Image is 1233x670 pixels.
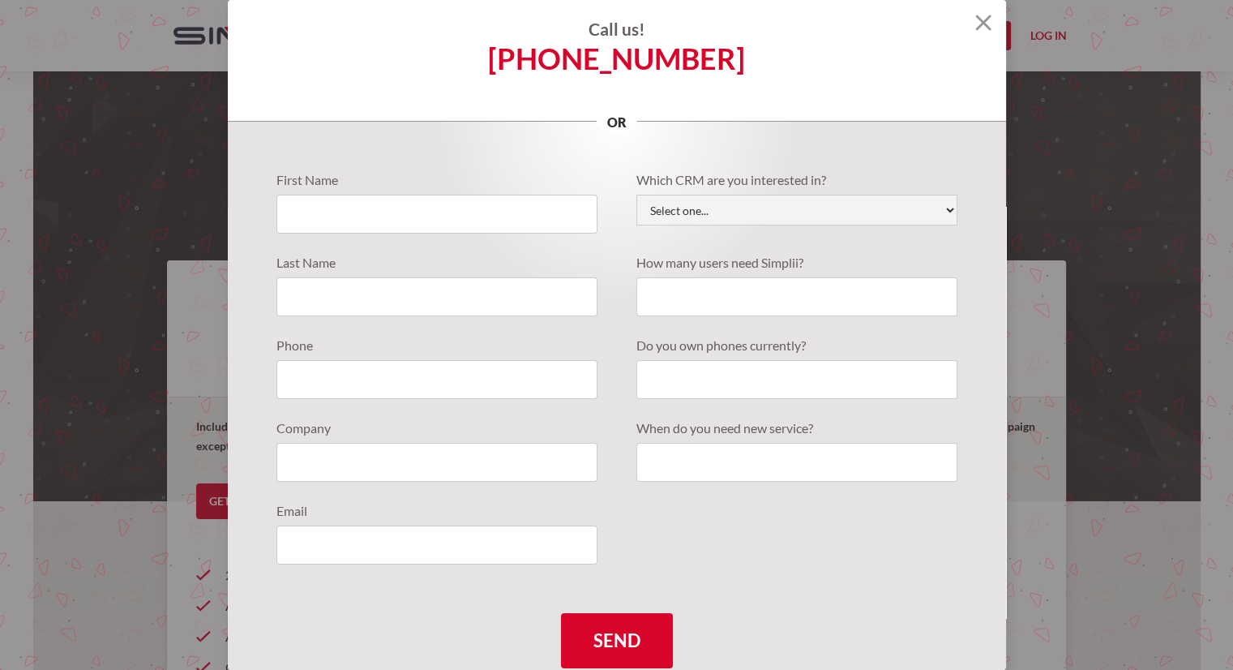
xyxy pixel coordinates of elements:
[636,170,957,190] label: Which CRM are you interested in?
[276,419,597,438] label: Company
[276,170,957,668] form: Quote Requests
[636,419,957,438] label: When do you need new service?
[636,336,957,355] label: Do you own phones currently?
[488,49,745,68] a: [PHONE_NUMBER]
[276,170,597,190] label: First Name
[276,501,597,521] label: Email
[597,113,637,132] p: or
[276,253,597,273] label: Last Name
[228,19,1006,39] h4: Call us!
[636,253,957,273] label: How many users need Simplii?
[276,336,597,355] label: Phone
[561,613,673,668] input: Send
